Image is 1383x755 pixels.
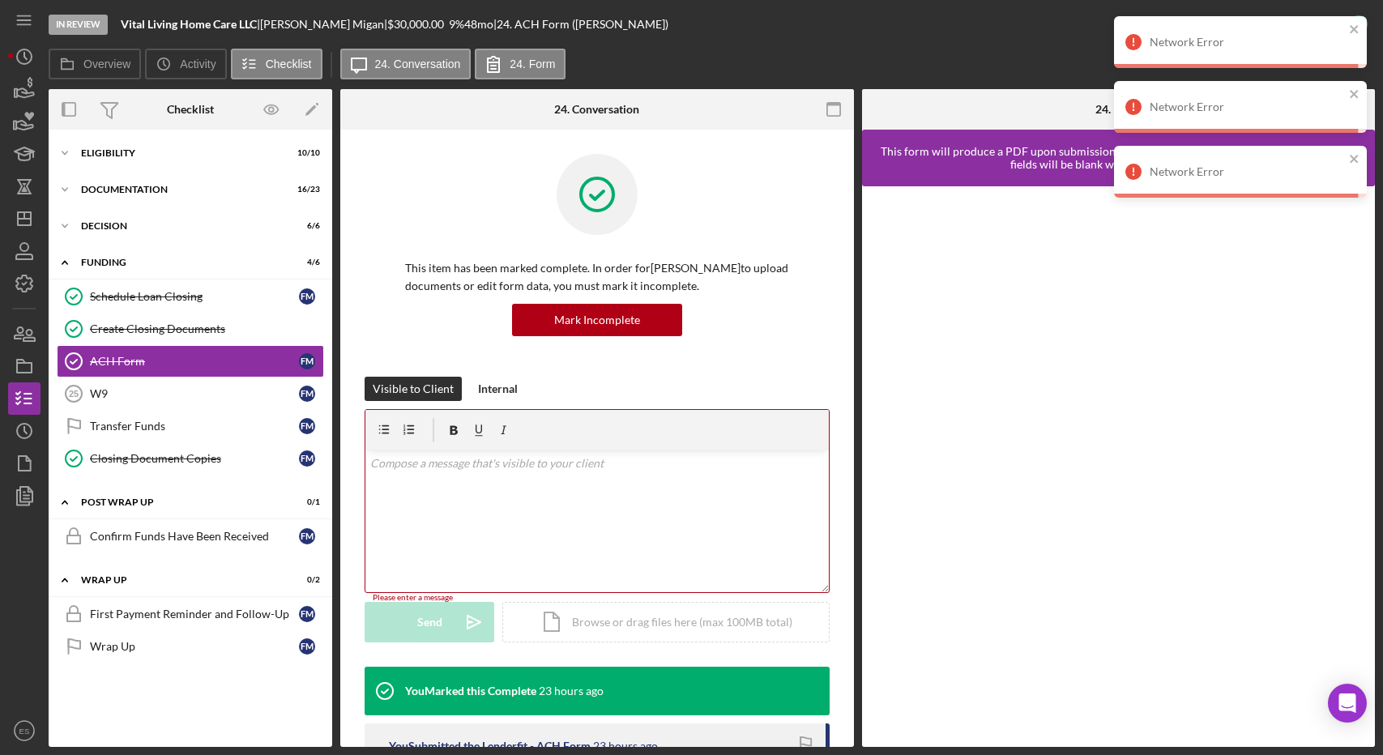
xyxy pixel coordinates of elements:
div: Transfer Funds [90,420,299,433]
div: Decision [81,221,280,231]
button: Checklist [231,49,322,79]
div: Wrap up [81,575,280,585]
button: 24. Conversation [340,49,472,79]
a: Schedule Loan ClosingFM [57,280,324,313]
div: Network Error [1150,100,1344,113]
button: close [1349,23,1360,38]
button: Overview [49,49,141,79]
div: 24. Form [1095,103,1141,116]
div: First Payment Reminder and Follow-Up [90,608,299,621]
label: 24. Conversation [375,58,461,70]
button: Mark Incomplete [512,304,682,336]
a: Transfer FundsFM [57,410,324,442]
div: 0 / 2 [291,575,320,585]
div: Wrap Up [90,640,299,653]
div: Complete [1290,8,1338,41]
time: 2025-08-20 16:19 [593,740,658,753]
div: Network Error [1150,36,1344,49]
div: You Marked this Complete [405,685,536,697]
div: Closing Document Copies [90,452,299,465]
div: Mark Incomplete [554,304,640,336]
div: Confirm Funds Have Been Received [90,530,299,543]
label: Activity [180,58,216,70]
div: W9 [90,387,299,400]
div: Schedule Loan Closing [90,290,299,303]
div: F M [299,528,315,544]
div: 10 / 10 [291,148,320,158]
div: Post Wrap Up [81,497,280,507]
div: Network Error [1150,165,1344,178]
button: Visible to Client [365,377,462,401]
div: [PERSON_NAME] Migan | [260,18,387,31]
div: 24. Conversation [554,103,639,116]
div: Checklist [167,103,214,116]
button: ES [8,714,41,747]
a: 25W9FM [57,377,324,410]
a: First Payment Reminder and Follow-UpFM [57,598,324,630]
button: close [1349,87,1360,103]
div: F M [299,606,315,622]
div: Send [417,602,442,642]
div: 9 % [449,18,464,31]
div: | 24. ACH Form ([PERSON_NAME]) [493,18,668,31]
div: F M [299,418,315,434]
button: close [1349,152,1360,168]
div: You Submitted the Lenderfit - ACH Form [389,740,591,753]
a: Wrap UpFM [57,630,324,663]
tspan: 25 [69,389,79,399]
div: F M [299,288,315,305]
div: 0 / 1 [291,497,320,507]
div: Internal [478,377,518,401]
div: | [121,18,260,31]
button: 24. Form [475,49,566,79]
div: Please enter a message [365,593,830,603]
button: Complete [1274,8,1375,41]
div: 48 mo [464,18,493,31]
div: This form will produce a PDF upon submission. Profile data will pre-fill, if applicable, and othe... [870,145,1368,171]
div: 6 / 6 [291,221,320,231]
b: Vital Living Home Care LLC [121,17,257,31]
button: Activity [145,49,226,79]
a: ACH FormFM [57,345,324,377]
div: 4 / 6 [291,258,320,267]
label: Overview [83,58,130,70]
a: Create Closing Documents [57,313,324,345]
div: Eligibility [81,148,280,158]
div: Funding [81,258,280,267]
div: In Review [49,15,108,35]
text: ES [19,727,30,736]
div: Documentation [81,185,280,194]
div: Open Intercom Messenger [1328,684,1367,723]
label: 24. Form [510,58,555,70]
div: ACH Form [90,355,299,368]
a: Closing Document CopiesFM [57,442,324,475]
div: F M [299,638,315,655]
div: 16 / 23 [291,185,320,194]
div: Create Closing Documents [90,322,323,335]
div: F M [299,386,315,402]
iframe: Lenderfit form [878,203,1361,731]
div: F M [299,450,315,467]
button: Internal [470,377,526,401]
label: Checklist [266,58,312,70]
div: Visible to Client [373,377,454,401]
button: Send [365,602,494,642]
a: Confirm Funds Have Been ReceivedFM [57,520,324,552]
p: This item has been marked complete. In order for [PERSON_NAME] to upload documents or edit form d... [405,259,789,296]
div: $30,000.00 [387,18,449,31]
time: 2025-08-20 16:19 [539,685,604,697]
div: F M [299,353,315,369]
